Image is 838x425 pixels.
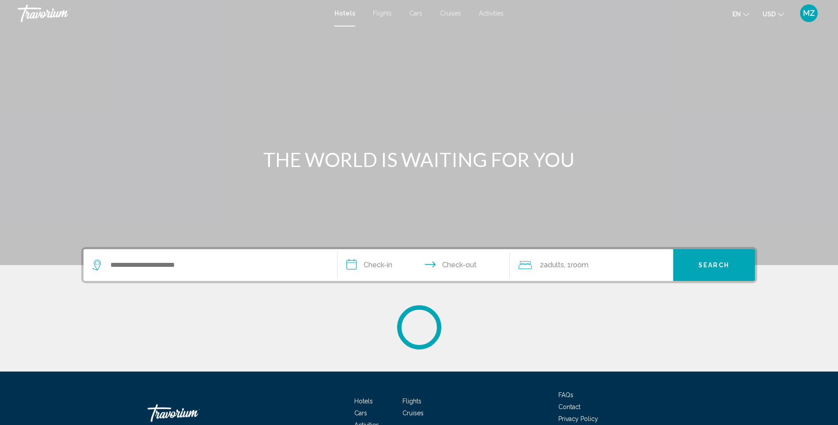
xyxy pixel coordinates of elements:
[673,249,755,281] button: Search
[440,10,461,17] a: Cruises
[83,249,755,281] div: Search widget
[797,4,820,23] button: User Menu
[337,249,510,281] button: Check in and out dates
[510,249,673,281] button: Travelers: 2 adults, 0 children
[18,4,326,22] a: Travorium
[732,8,749,20] button: Change language
[254,148,585,171] h1: THE WORLD IS WAITING FOR YOU
[479,10,504,17] a: Activities
[762,8,784,20] button: Change currency
[354,410,367,417] a: Cars
[571,261,588,269] span: Room
[544,261,564,269] span: Adults
[540,259,564,271] span: 2
[558,415,598,422] a: Privacy Policy
[334,10,355,17] a: Hotels
[803,9,815,18] span: MZ
[410,10,422,17] a: Cars
[402,410,424,417] a: Cruises
[732,11,741,18] span: en
[373,10,392,17] a: Flights
[558,391,573,398] a: FAQs
[402,398,421,405] a: Flights
[698,262,729,269] span: Search
[564,259,588,271] span: , 1
[354,398,373,405] a: Hotels
[558,403,580,410] a: Contact
[762,11,776,18] span: USD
